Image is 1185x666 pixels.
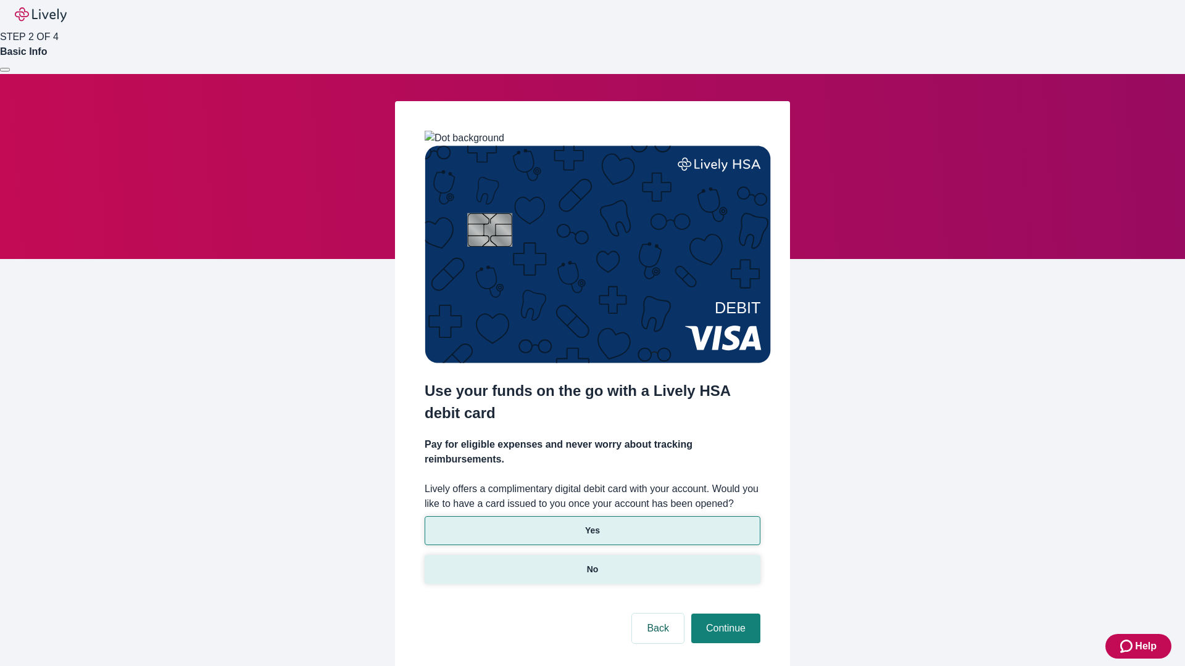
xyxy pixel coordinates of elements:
[587,563,599,576] p: No
[1120,639,1135,654] svg: Zendesk support icon
[425,146,771,363] img: Debit card
[1105,634,1171,659] button: Zendesk support iconHelp
[425,131,504,146] img: Dot background
[425,380,760,424] h2: Use your funds on the go with a Lively HSA debit card
[425,437,760,467] h4: Pay for eligible expenses and never worry about tracking reimbursements.
[425,516,760,545] button: Yes
[585,524,600,537] p: Yes
[632,614,684,643] button: Back
[425,555,760,584] button: No
[691,614,760,643] button: Continue
[1135,639,1157,654] span: Help
[425,482,760,511] label: Lively offers a complimentary digital debit card with your account. Would you like to have a card...
[15,7,67,22] img: Lively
